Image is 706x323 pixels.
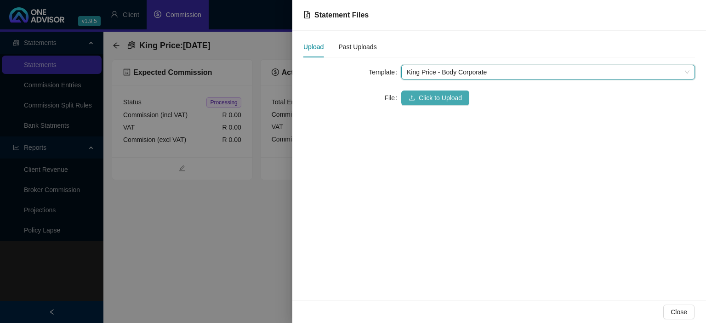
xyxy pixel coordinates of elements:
span: King Price - Body Corporate [407,65,689,79]
div: Upload [303,42,324,52]
button: Close [663,305,695,319]
span: Statement Files [314,11,369,19]
button: uploadClick to Upload [401,91,469,105]
span: file-excel [303,11,311,18]
span: Close [671,307,687,317]
label: File [385,91,401,105]
span: Click to Upload [419,93,462,103]
span: upload [409,95,415,101]
label: Template [369,65,401,79]
div: Past Uploads [338,42,376,52]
